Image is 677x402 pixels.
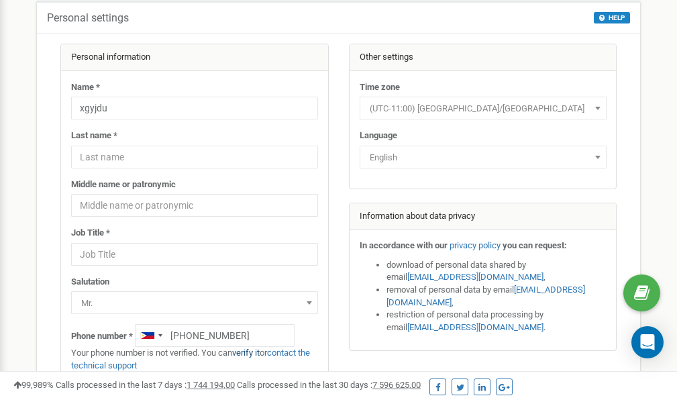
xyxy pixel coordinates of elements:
[360,146,607,168] span: English
[450,240,501,250] a: privacy policy
[594,12,630,23] button: HELP
[386,285,585,307] a: [EMAIL_ADDRESS][DOMAIN_NAME]
[71,291,318,314] span: Mr.
[386,309,607,334] li: restriction of personal data processing by email .
[407,322,543,332] a: [EMAIL_ADDRESS][DOMAIN_NAME]
[47,12,129,24] h5: Personal settings
[364,99,602,118] span: (UTC-11:00) Pacific/Midway
[71,347,318,372] p: Your phone number is not verified. You can or
[61,44,328,71] div: Personal information
[71,81,100,94] label: Name *
[71,179,176,191] label: Middle name or patronymic
[135,324,295,347] input: +1-800-555-55-55
[503,240,567,250] strong: you can request:
[71,227,110,240] label: Job Title *
[71,97,318,119] input: Name
[71,146,318,168] input: Last name
[136,325,166,346] div: Telephone country code
[364,148,602,167] span: English
[360,81,400,94] label: Time zone
[13,380,54,390] span: 99,989%
[407,272,543,282] a: [EMAIL_ADDRESS][DOMAIN_NAME]
[386,259,607,284] li: download of personal data shared by email ,
[76,294,313,313] span: Mr.
[71,276,109,289] label: Salutation
[187,380,235,390] u: 1 744 194,00
[386,284,607,309] li: removal of personal data by email ,
[71,330,133,343] label: Phone number *
[360,97,607,119] span: (UTC-11:00) Pacific/Midway
[71,194,318,217] input: Middle name or patronymic
[232,348,260,358] a: verify it
[631,326,664,358] div: Open Intercom Messenger
[350,44,617,71] div: Other settings
[372,380,421,390] u: 7 596 625,00
[71,348,310,370] a: contact the technical support
[56,380,235,390] span: Calls processed in the last 7 days :
[71,243,318,266] input: Job Title
[237,380,421,390] span: Calls processed in the last 30 days :
[360,240,448,250] strong: In accordance with our
[350,203,617,230] div: Information about data privacy
[360,130,397,142] label: Language
[71,130,117,142] label: Last name *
